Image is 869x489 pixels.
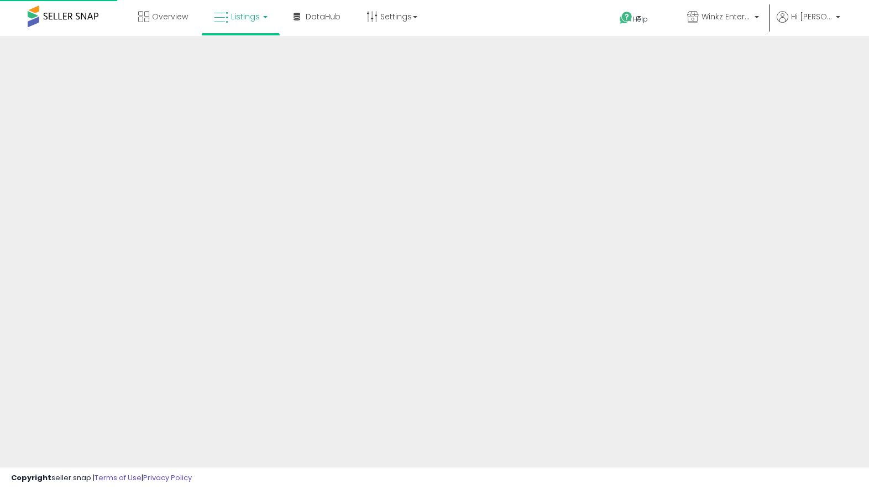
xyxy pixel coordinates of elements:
a: Terms of Use [95,472,142,483]
i: Get Help [619,11,633,25]
span: Hi [PERSON_NAME] [791,11,833,22]
span: Overview [152,11,188,22]
span: Listings [231,11,260,22]
strong: Copyright [11,472,51,483]
div: seller snap | | [11,473,192,483]
span: Winkz Enterprises [702,11,751,22]
a: Privacy Policy [143,472,192,483]
span: DataHub [306,11,341,22]
span: Help [633,14,648,24]
a: Hi [PERSON_NAME] [777,11,840,36]
a: Help [611,3,669,36]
